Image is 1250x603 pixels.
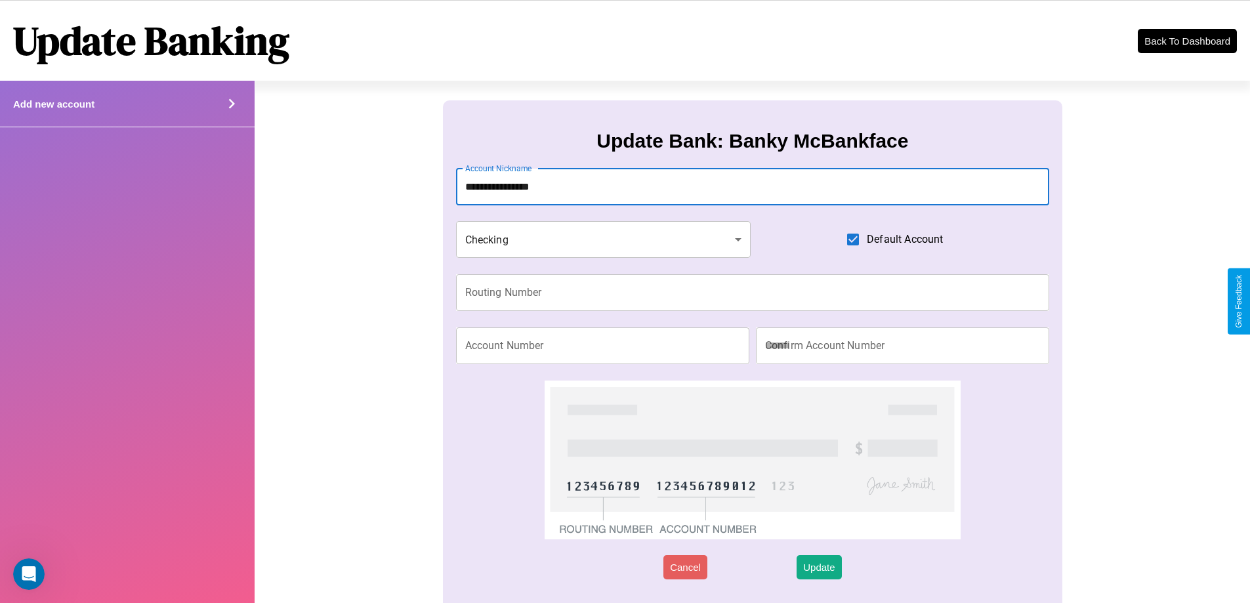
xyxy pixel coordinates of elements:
h4: Add new account [13,98,94,110]
div: Checking [456,221,751,258]
iframe: Intercom live chat [13,558,45,590]
img: check [545,381,960,539]
label: Account Nickname [465,163,532,174]
button: Back To Dashboard [1138,29,1237,53]
h3: Update Bank: Banky McBankface [596,130,908,152]
span: Default Account [867,232,943,247]
h1: Update Banking [13,14,289,68]
div: Give Feedback [1234,275,1243,328]
button: Cancel [663,555,707,579]
button: Update [797,555,841,579]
